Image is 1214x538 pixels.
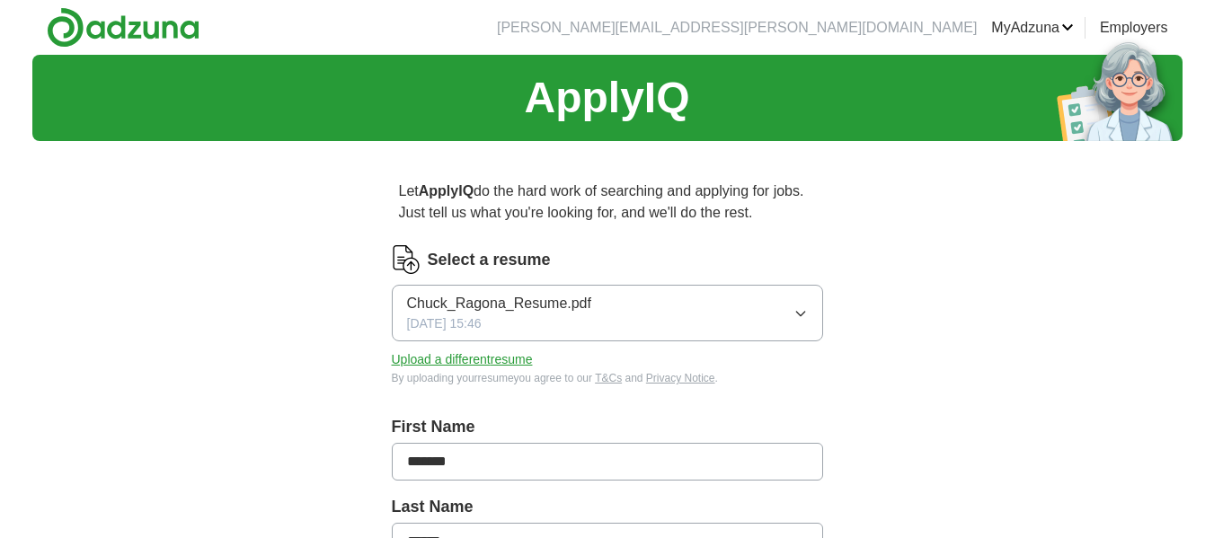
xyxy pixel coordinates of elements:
[392,245,421,274] img: CV Icon
[419,183,474,198] strong: ApplyIQ
[407,314,482,333] span: [DATE] 15:46
[392,173,823,231] p: Let do the hard work of searching and applying for jobs. Just tell us what you're looking for, an...
[524,66,689,130] h1: ApplyIQ
[497,17,977,39] li: [PERSON_NAME][EMAIL_ADDRESS][PERSON_NAME][DOMAIN_NAME]
[392,350,533,369] button: Upload a differentresume
[47,7,199,48] img: Adzuna logo
[392,495,823,519] label: Last Name
[407,293,591,314] span: Chuck_Ragona_Resume.pdf
[428,248,551,272] label: Select a resume
[392,370,823,386] div: By uploading your resume you agree to our and .
[595,372,622,384] a: T&Cs
[392,415,823,439] label: First Name
[646,372,715,384] a: Privacy Notice
[1100,17,1168,39] a: Employers
[392,285,823,341] button: Chuck_Ragona_Resume.pdf[DATE] 15:46
[991,17,1074,39] a: MyAdzuna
